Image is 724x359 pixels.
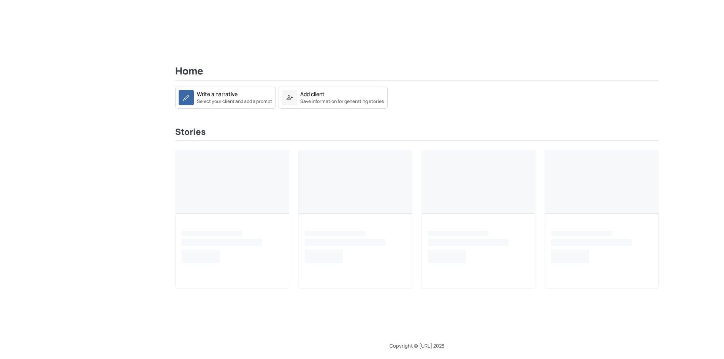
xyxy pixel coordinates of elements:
a: Add clientSave information for generating stories [279,93,388,100]
a: Write a narrativeSelect your client and add a prompt [175,93,276,100]
div: Add client [300,90,325,98]
a: Add clientSave information for generating stories [279,87,388,109]
small: Save information for generating stories [300,98,384,105]
small: Select your client and add a prompt [197,98,272,105]
div: Write a narrative [197,90,238,98]
a: Write a narrativeSelect your client and add a prompt [175,87,276,109]
h2: Home [175,65,659,81]
span: Copyright © [URL] 2025 [390,342,444,349]
h3: Stories [175,127,659,141]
